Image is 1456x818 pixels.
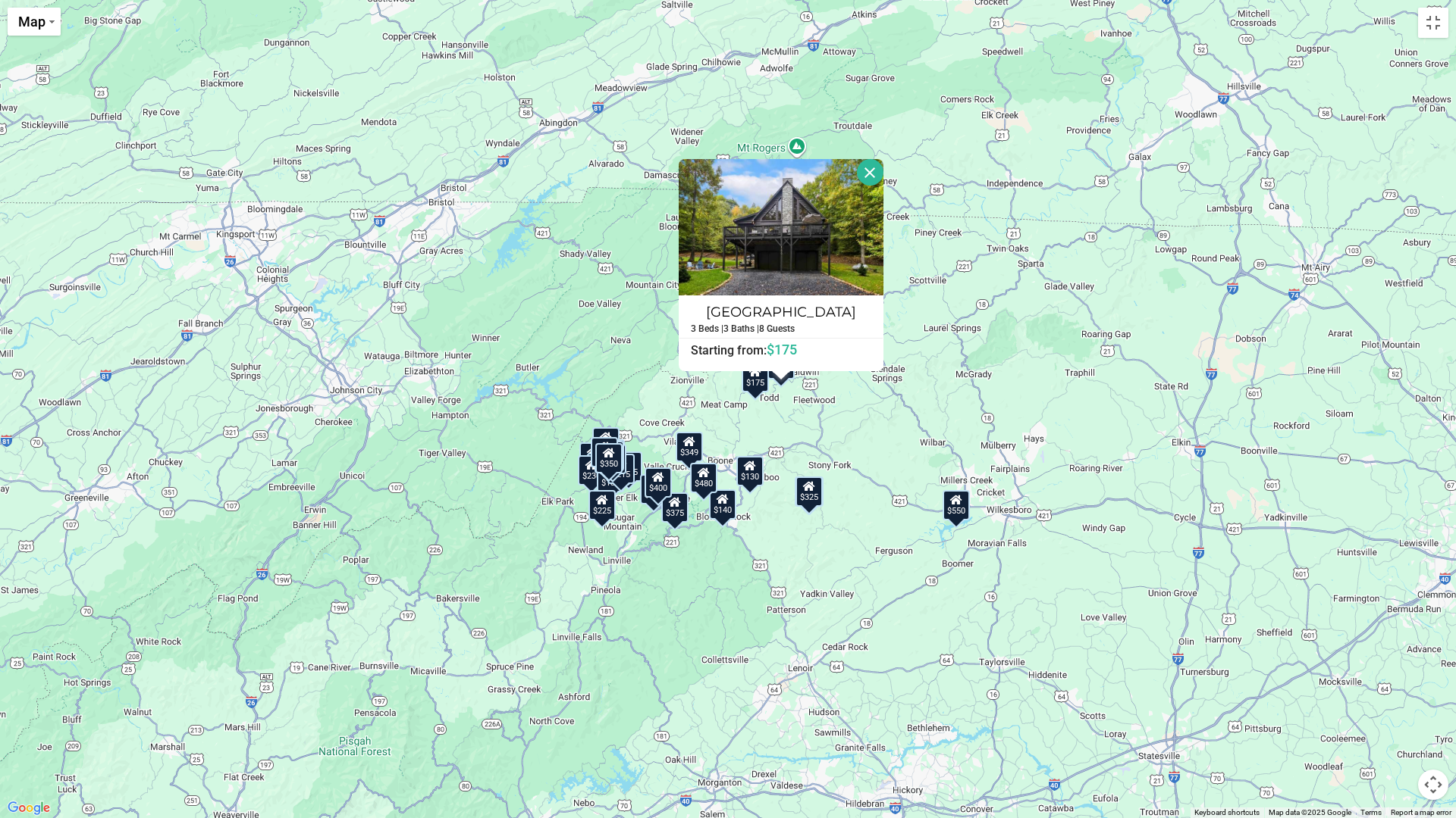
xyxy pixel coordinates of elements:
[679,159,883,295] img: Creekside Hideaway
[679,342,883,357] h6: Starting from:
[1269,808,1351,816] span: Map data ©2025 Google
[1360,808,1382,816] a: Terms
[857,159,883,186] button: Close
[943,490,970,520] div: $550
[679,300,883,324] h4: [GEOGRAPHIC_DATA]
[1391,808,1451,816] a: Report a map error
[1418,770,1448,800] button: Map camera controls
[679,295,883,358] a: [GEOGRAPHIC_DATA] Starting from:
[1194,807,1260,818] button: Keyboard shortcuts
